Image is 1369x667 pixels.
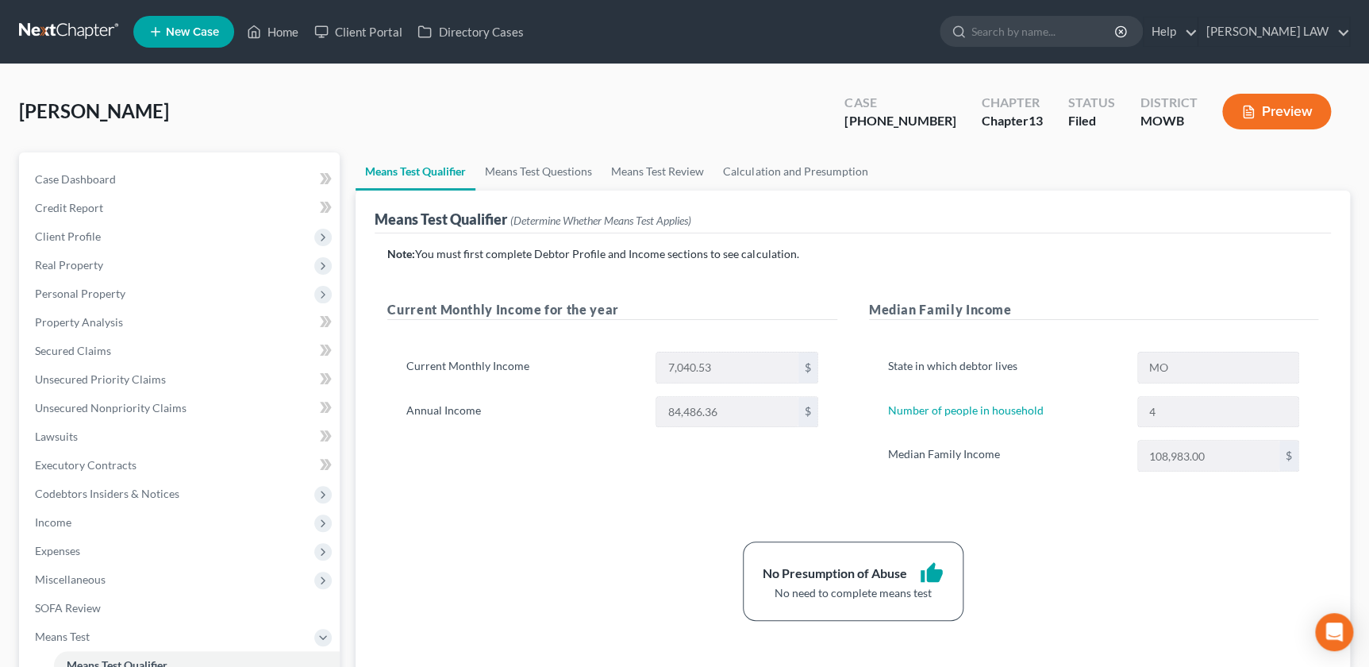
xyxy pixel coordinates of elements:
a: Property Analysis [22,308,340,337]
a: SOFA Review [22,594,340,623]
a: Credit Report [22,194,340,222]
span: Means Test [35,630,90,643]
div: Case [844,94,956,112]
label: Current Monthly Income [398,352,648,384]
div: No need to complete means test [763,585,944,601]
a: Unsecured Nonpriority Claims [22,394,340,422]
span: Executory Contracts [35,458,137,472]
div: MOWB [1140,112,1197,130]
span: Real Property [35,258,103,272]
span: SOFA Review [35,601,101,615]
a: Calculation and Presumption [713,152,877,191]
span: Client Profile [35,229,101,243]
a: Executory Contracts [22,451,340,480]
span: Unsecured Priority Claims [35,372,166,386]
a: [PERSON_NAME] LAW [1198,17,1349,46]
input: 0.00 [1138,441,1279,471]
a: Means Test Questions [475,152,602,191]
span: Personal Property [35,287,125,300]
input: Search by name... [971,17,1117,46]
div: No Presumption of Abuse [763,565,907,583]
span: [PERSON_NAME] [19,99,169,122]
div: Means Test Qualifier [375,210,691,229]
label: Median Family Income [880,440,1129,472]
input: 0.00 [656,397,798,427]
div: Chapter [981,112,1042,130]
div: Chapter [981,94,1042,112]
a: Help [1144,17,1197,46]
span: Expenses [35,544,80,557]
a: Secured Claims [22,337,340,365]
div: $ [798,397,817,427]
p: You must first complete Debtor Profile and Income sections to see calculation. [387,246,1318,262]
div: Open Intercom Messenger [1315,613,1353,651]
span: Case Dashboard [35,172,116,186]
div: $ [798,353,817,383]
a: Client Portal [306,17,410,46]
a: Home [239,17,306,46]
input: -- [1138,397,1298,427]
a: Number of people in household [888,403,1044,417]
h5: Median Family Income [869,300,1318,320]
span: Unsecured Nonpriority Claims [35,401,187,414]
label: Annual Income [398,396,648,428]
a: Unsecured Priority Claims [22,365,340,394]
span: Income [35,515,71,529]
span: New Case [166,26,219,38]
input: State [1138,353,1298,383]
a: Directory Cases [410,17,531,46]
label: State in which debtor lives [880,352,1129,384]
span: Credit Report [35,201,103,214]
div: Status [1067,94,1114,112]
span: (Determine Whether Means Test Applies) [510,214,691,227]
h5: Current Monthly Income for the year [387,300,836,320]
input: 0.00 [656,353,798,383]
div: Filed [1067,112,1114,130]
strong: Note: [387,247,415,260]
div: District [1140,94,1197,112]
span: Miscellaneous [35,573,106,586]
button: Preview [1222,94,1331,129]
span: Property Analysis [35,315,123,329]
span: 13 [1028,113,1042,128]
a: Lawsuits [22,422,340,451]
div: [PHONE_NUMBER] [844,112,956,130]
span: Lawsuits [35,430,78,443]
i: thumb_up [920,561,944,585]
a: Means Test Qualifier [356,152,475,191]
a: Means Test Review [602,152,713,191]
div: $ [1279,441,1298,471]
span: Secured Claims [35,344,111,357]
a: Case Dashboard [22,165,340,194]
span: Codebtors Insiders & Notices [35,487,179,500]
